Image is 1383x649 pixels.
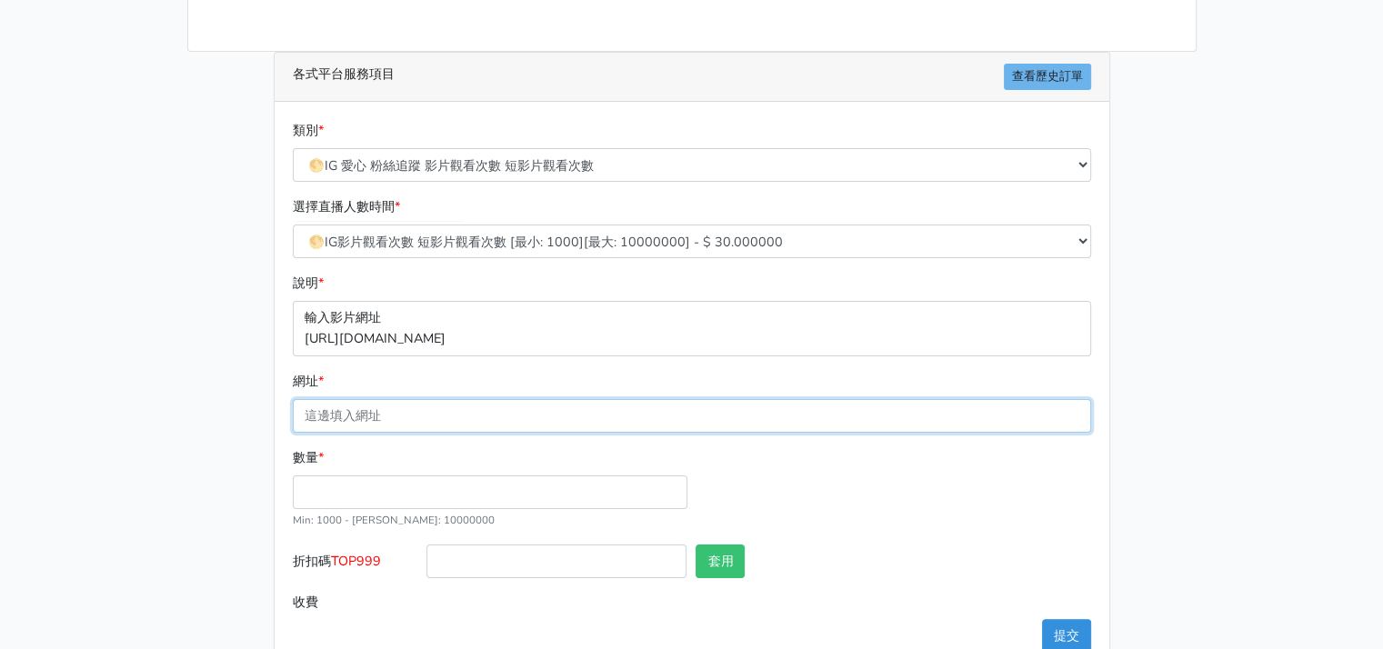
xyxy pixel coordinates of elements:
[293,120,324,141] label: 類別
[288,544,423,585] label: 折扣碼
[293,301,1091,355] p: 輸入影片網址 [URL][DOMAIN_NAME]
[696,544,745,578] button: 套用
[293,196,400,217] label: 選擇直播人數時間
[293,371,324,392] label: 網址
[1004,64,1091,90] a: 查看歷史訂單
[293,273,324,294] label: 說明
[293,513,495,527] small: Min: 1000 - [PERSON_NAME]: 10000000
[275,53,1109,102] div: 各式平台服務項目
[331,552,381,570] span: TOP999
[293,399,1091,433] input: 這邊填入網址
[288,585,423,619] label: 收費
[293,447,324,468] label: 數量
